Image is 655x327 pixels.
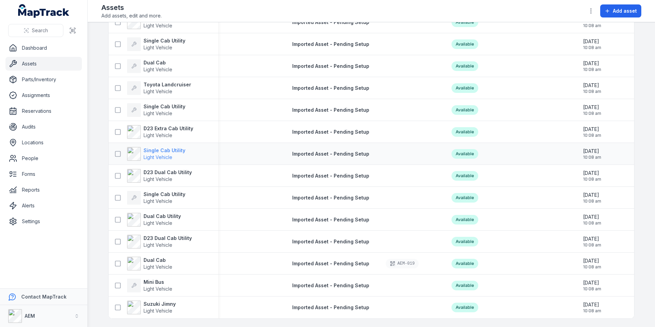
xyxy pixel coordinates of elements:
[5,152,82,165] a: People
[5,57,82,71] a: Assets
[583,89,601,94] span: 10:08 am
[292,216,369,223] a: Imported Asset - Pending Setup
[452,61,478,71] div: Available
[5,136,82,149] a: Locations
[583,38,601,45] span: [DATE]
[292,150,369,157] a: Imported Asset - Pending Setup
[127,125,193,139] a: D23 Extra Cab UtilityLight Vehicle
[144,176,172,182] span: Light Vehicle
[583,111,601,116] span: 10:08 am
[583,82,601,94] time: 20/08/2025, 10:08:45 am
[583,45,601,50] span: 10:08 am
[25,313,35,319] strong: AEM
[292,107,369,113] span: Imported Asset - Pending Setup
[583,235,601,242] span: [DATE]
[583,155,601,160] span: 10:08 am
[583,308,601,314] span: 10:08 am
[5,73,82,86] a: Parts/Inventory
[292,195,369,201] span: Imported Asset - Pending Setup
[144,220,172,226] span: Light Vehicle
[583,38,601,50] time: 20/08/2025, 10:08:45 am
[144,235,192,242] strong: D23 Dual Cab Utility
[292,63,369,70] a: Imported Asset - Pending Setup
[144,147,185,154] strong: Single Cab Utility
[144,59,172,66] strong: Dual Cab
[5,183,82,197] a: Reports
[292,304,369,310] span: Imported Asset - Pending Setup
[5,88,82,102] a: Assignments
[144,279,172,286] strong: Mini Bus
[127,301,176,314] a: Suzuki JimnyLight Vehicle
[583,148,601,160] time: 20/08/2025, 10:08:45 am
[452,149,478,159] div: Available
[452,127,478,137] div: Available
[583,214,601,220] span: [DATE]
[583,126,601,138] time: 20/08/2025, 10:08:45 am
[452,17,478,27] div: Available
[127,59,172,73] a: Dual CabLight Vehicle
[583,242,601,248] span: 10:08 am
[292,19,369,25] span: Imported Asset - Pending Setup
[583,170,601,177] span: [DATE]
[144,125,193,132] strong: D23 Extra Cab Utility
[144,154,172,160] span: Light Vehicle
[292,173,369,179] span: Imported Asset - Pending Setup
[127,15,182,29] a: Light Vehicle
[583,279,601,292] time: 20/08/2025, 10:08:45 am
[583,60,601,67] span: [DATE]
[583,170,601,182] time: 20/08/2025, 10:08:45 am
[144,264,172,270] span: Light Vehicle
[613,8,637,14] span: Add asset
[583,198,601,204] span: 10:08 am
[127,81,191,95] a: Toyota LandcruiserLight Vehicle
[583,235,601,248] time: 20/08/2025, 10:08:45 am
[292,304,369,311] a: Imported Asset - Pending Setup
[292,172,369,179] a: Imported Asset - Pending Setup
[144,88,172,94] span: Light Vehicle
[127,235,192,249] a: D23 Dual Cab UtilityLight Vehicle
[144,213,181,220] strong: Dual Cab Utility
[583,220,601,226] span: 10:08 am
[583,264,601,270] span: 10:08 am
[292,282,369,289] a: Imported Asset - Pending Setup
[5,41,82,55] a: Dashboard
[144,45,172,50] span: Light Vehicle
[144,301,176,307] strong: Suzuki Jimny
[583,192,601,198] span: [DATE]
[101,3,162,12] h2: Assets
[583,133,601,138] span: 10:08 am
[144,191,185,198] strong: Single Cab Utility
[452,83,478,93] div: Available
[452,281,478,290] div: Available
[386,259,419,268] div: AEM-019
[452,193,478,203] div: Available
[144,132,172,138] span: Light Vehicle
[452,171,478,181] div: Available
[583,104,601,116] time: 20/08/2025, 10:08:45 am
[292,194,369,201] a: Imported Asset - Pending Setup
[32,27,48,34] span: Search
[127,169,192,183] a: D23 Dual Cab UtilityLight Vehicle
[583,104,601,111] span: [DATE]
[583,257,601,270] time: 20/08/2025, 10:08:45 am
[292,41,369,48] a: Imported Asset - Pending Setup
[583,192,601,204] time: 20/08/2025, 10:08:45 am
[5,104,82,118] a: Reservations
[292,129,369,135] a: Imported Asset - Pending Setup
[8,24,63,37] button: Search
[292,238,369,245] a: Imported Asset - Pending Setup
[21,294,66,300] strong: Contact MapTrack
[144,169,192,176] strong: D23 Dual Cab Utility
[144,23,172,28] span: Light Vehicle
[101,12,162,19] span: Add assets, edit and more.
[583,23,601,28] span: 10:08 am
[583,126,601,133] span: [DATE]
[144,257,172,264] strong: Dual Cab
[5,199,82,213] a: Alerts
[5,120,82,134] a: Audits
[144,37,185,44] strong: Single Cab Utility
[292,261,369,266] span: Imported Asset - Pending Setup
[292,282,369,288] span: Imported Asset - Pending Setup
[452,105,478,115] div: Available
